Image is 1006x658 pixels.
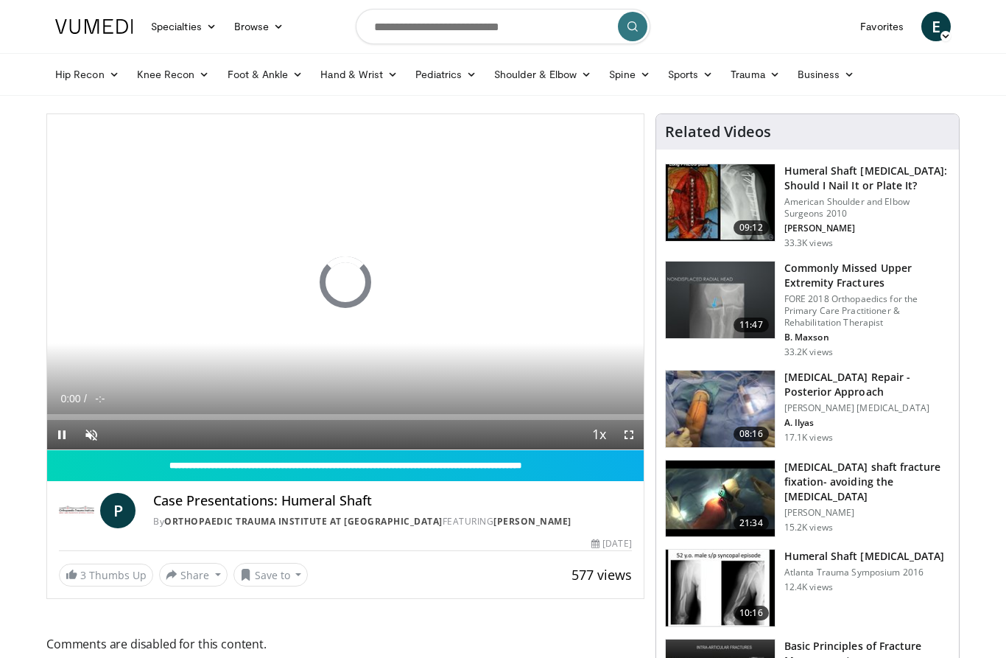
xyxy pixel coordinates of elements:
[153,515,632,528] div: By FEATURING
[142,12,225,41] a: Specialties
[784,402,950,414] p: [PERSON_NAME] [MEDICAL_DATA]
[55,19,133,34] img: VuMedi Logo
[159,563,228,587] button: Share
[665,123,771,141] h4: Related Videos
[485,60,600,89] a: Shoulder & Elbow
[571,566,632,584] span: 577 views
[225,12,293,41] a: Browse
[84,393,87,405] span: /
[784,417,950,429] p: A. Ilyas
[665,370,950,448] a: 08:16 [MEDICAL_DATA] Repair - Posterior Approach [PERSON_NAME] [MEDICAL_DATA] A. Ilyas 17.1K views
[921,12,951,41] a: E
[666,164,775,241] img: sot_1.png.150x105_q85_crop-smart_upscale.jpg
[784,460,950,504] h3: [MEDICAL_DATA] shaft fracture fixation- avoiding the [MEDICAL_DATA]
[665,460,950,538] a: 21:34 [MEDICAL_DATA] shaft fracture fixation- avoiding the [MEDICAL_DATA] [PERSON_NAME] 15.2K views
[784,522,833,533] p: 15.2K views
[233,563,309,587] button: Save to
[77,420,106,449] button: Unmute
[722,60,789,89] a: Trauma
[734,427,769,441] span: 08:16
[789,60,864,89] a: Business
[153,493,632,509] h4: Case Presentations: Humeral Shaft
[59,564,153,587] a: 3 Thumbs Up
[784,581,833,593] p: 12.4K views
[95,393,105,405] span: -:-
[784,164,950,193] h3: Humeral Shaft [MEDICAL_DATA]: Should I Nail It or Plate It?
[666,550,775,626] img: 07b752e8-97b8-4335-b758-0a065a348e4e.150x105_q85_crop-smart_upscale.jpg
[80,568,86,582] span: 3
[312,60,407,89] a: Hand & Wrist
[219,60,312,89] a: Foot & Ankle
[659,60,722,89] a: Sports
[784,293,950,329] p: FORE 2018 Orthopaedics for the Primary Care Practitioner & Rehabilitation Therapist
[407,60,485,89] a: Pediatrics
[666,461,775,537] img: 242296_0001_1.png.150x105_q85_crop-smart_upscale.jpg
[493,515,571,528] a: [PERSON_NAME]
[784,549,945,564] h3: Humeral Shaft [MEDICAL_DATA]
[600,60,658,89] a: Spine
[666,262,775,338] img: b2c65235-e098-4cd2-ab0f-914df5e3e270.150x105_q85_crop-smart_upscale.jpg
[851,12,912,41] a: Favorites
[46,634,644,654] span: Comments are disabled for this content.
[784,223,950,234] p: [PERSON_NAME]
[784,332,950,343] p: B. Maxson
[585,420,614,449] button: Playback Rate
[784,567,945,578] p: Atlanta Trauma Symposium 2016
[784,196,950,220] p: American Shoulder and Elbow Surgeons 2010
[47,420,77,449] button: Pause
[100,493,136,528] a: P
[784,432,833,444] p: 17.1K views
[784,507,950,519] p: [PERSON_NAME]
[734,318,769,332] span: 11:47
[734,606,769,620] span: 10:16
[666,371,775,447] img: 2d9d5c8a-c6e4-4c2d-a054-0024870ca918.150x105_q85_crop-smart_upscale.jpg
[591,537,631,550] div: [DATE]
[60,393,80,405] span: 0:00
[784,370,950,399] h3: [MEDICAL_DATA] Repair - Posterior Approach
[356,9,650,44] input: Search topics, interventions
[734,516,769,531] span: 21:34
[614,420,644,449] button: Fullscreen
[665,261,950,358] a: 11:47 Commonly Missed Upper Extremity Fractures FORE 2018 Orthopaedics for the Primary Care Pract...
[734,220,769,235] span: 09:12
[164,515,443,528] a: Orthopaedic Trauma Institute at [GEOGRAPHIC_DATA]
[784,237,833,249] p: 33.3K views
[784,346,833,358] p: 33.2K views
[59,493,94,528] img: Orthopaedic Trauma Institute at UCSF
[128,60,219,89] a: Knee Recon
[665,164,950,249] a: 09:12 Humeral Shaft [MEDICAL_DATA]: Should I Nail It or Plate It? American Shoulder and Elbow Sur...
[47,414,644,420] div: Progress Bar
[784,261,950,290] h3: Commonly Missed Upper Extremity Fractures
[47,114,644,450] video-js: Video Player
[665,549,950,627] a: 10:16 Humeral Shaft [MEDICAL_DATA] Atlanta Trauma Symposium 2016 12.4K views
[46,60,128,89] a: Hip Recon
